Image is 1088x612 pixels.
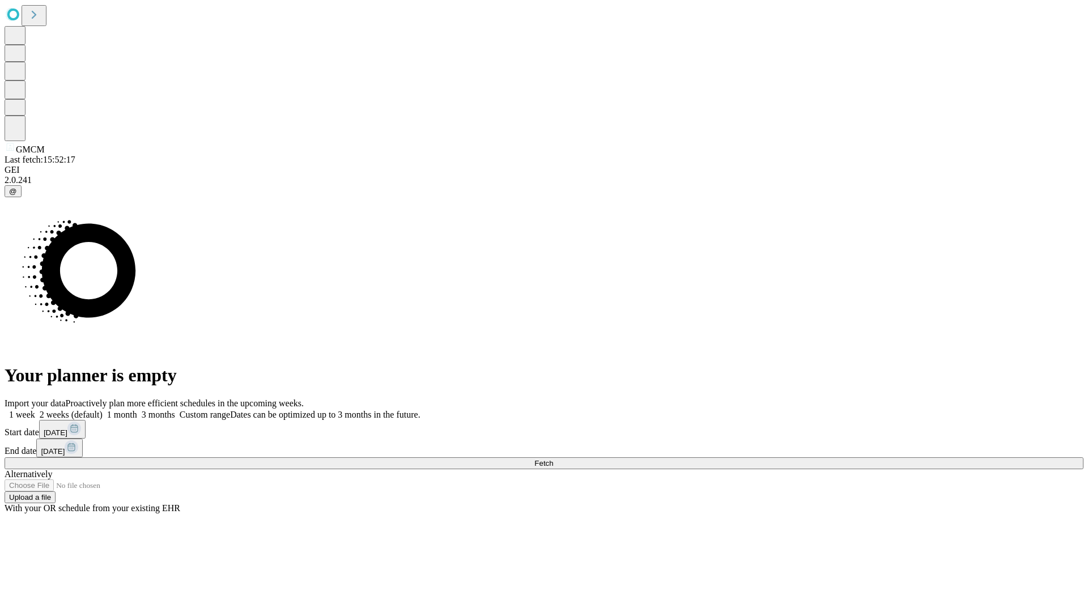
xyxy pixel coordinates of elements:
[5,439,1083,457] div: End date
[5,365,1083,386] h1: Your planner is empty
[16,144,45,154] span: GMCM
[142,410,175,419] span: 3 months
[40,410,103,419] span: 2 weeks (default)
[9,410,35,419] span: 1 week
[44,428,67,437] span: [DATE]
[5,398,66,408] span: Import your data
[5,165,1083,175] div: GEI
[5,155,75,164] span: Last fetch: 15:52:17
[107,410,137,419] span: 1 month
[5,491,56,503] button: Upload a file
[180,410,230,419] span: Custom range
[5,457,1083,469] button: Fetch
[5,420,1083,439] div: Start date
[66,398,304,408] span: Proactively plan more efficient schedules in the upcoming weeks.
[36,439,83,457] button: [DATE]
[9,187,17,195] span: @
[5,175,1083,185] div: 2.0.241
[5,469,52,479] span: Alternatively
[39,420,86,439] button: [DATE]
[230,410,420,419] span: Dates can be optimized up to 3 months in the future.
[534,459,553,467] span: Fetch
[5,503,180,513] span: With your OR schedule from your existing EHR
[5,185,22,197] button: @
[41,447,65,456] span: [DATE]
